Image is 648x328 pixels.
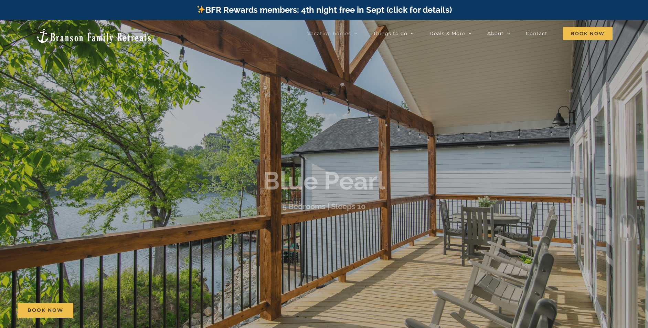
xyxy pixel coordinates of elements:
[35,28,152,44] img: Branson Family Retreats Logo
[373,31,407,36] span: Things to do
[283,202,366,211] h3: 5 Bedrooms | Sleeps 10
[373,27,414,40] a: Things to do
[28,307,63,313] span: Book Now
[563,27,613,40] span: Book Now
[307,31,351,36] span: Vacation homes
[18,303,73,318] a: Book Now
[263,166,385,195] b: Blue Pearl
[526,31,548,36] span: Contact
[429,27,472,40] a: Deals & More
[197,5,205,13] img: ✨
[526,27,548,40] a: Contact
[307,27,613,40] nav: Main Menu
[429,31,465,36] span: Deals & More
[196,5,452,15] a: BFR Rewards members: 4th night free in Sept (click for details)
[487,31,504,36] span: About
[307,27,358,40] a: Vacation homes
[487,27,510,40] a: About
